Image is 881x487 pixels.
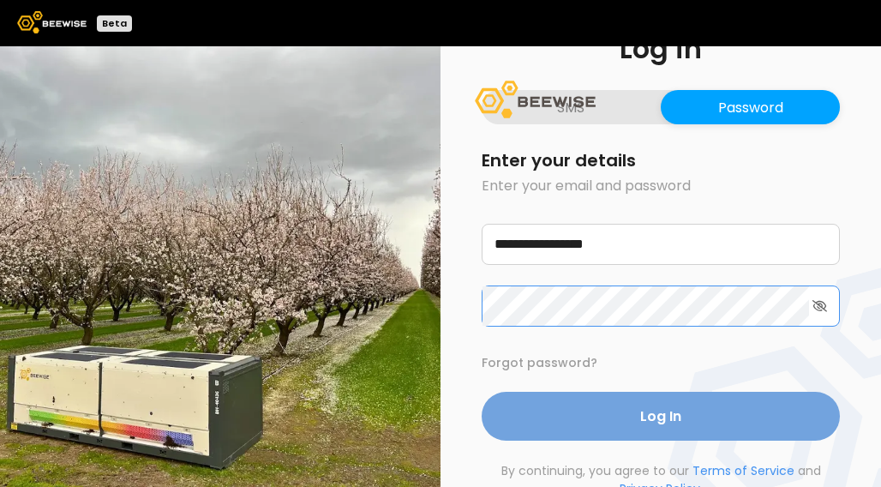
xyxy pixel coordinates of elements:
[482,392,841,441] button: Log In
[17,11,87,33] img: Beewise logo
[482,35,841,63] h1: Log in
[482,152,841,169] h2: Enter your details
[97,15,132,32] div: Beta
[482,354,597,372] button: Forgot password?
[692,462,794,479] a: Terms of Service
[482,176,841,196] p: Enter your email and password
[640,406,681,427] span: Log In
[661,90,840,124] button: Password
